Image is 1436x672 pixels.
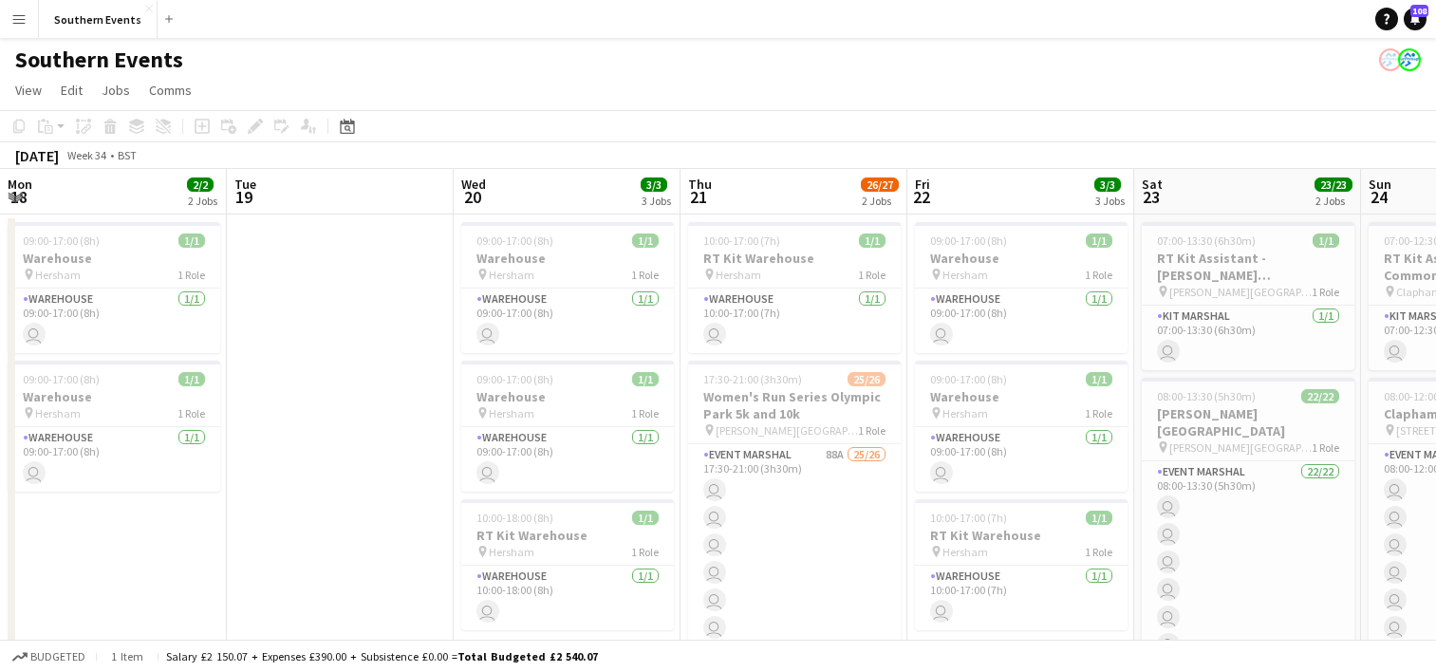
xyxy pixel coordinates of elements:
[141,78,199,103] a: Comms
[930,372,1007,386] span: 09:00-17:00 (8h)
[631,545,659,559] span: 1 Role
[942,545,988,559] span: Hersham
[461,222,674,353] div: 09:00-17:00 (8h)1/1Warehouse Hersham1 RoleWarehouse1/109:00-17:00 (8h)
[688,289,901,353] app-card-role: Warehouse1/110:00-17:00 (7h)
[632,372,659,386] span: 1/1
[8,78,49,103] a: View
[858,423,886,438] span: 1 Role
[1169,285,1312,299] span: [PERSON_NAME][GEOGRAPHIC_DATA]
[461,527,674,544] h3: RT Kit Warehouse
[8,222,220,353] app-job-card: 09:00-17:00 (8h)1/1Warehouse Hersham1 RoleWarehouse1/109:00-17:00 (8h)
[1315,177,1352,192] span: 23/23
[476,233,553,248] span: 09:00-17:00 (8h)
[1095,194,1125,208] div: 3 Jobs
[641,177,667,192] span: 3/3
[39,1,158,38] button: Southern Events
[915,427,1128,492] app-card-role: Warehouse1/109:00-17:00 (8h)
[177,406,205,420] span: 1 Role
[1142,250,1354,284] h3: RT Kit Assistant - [PERSON_NAME][GEOGRAPHIC_DATA] [GEOGRAPHIC_DATA]
[1085,268,1112,282] span: 1 Role
[232,186,256,208] span: 19
[848,372,886,386] span: 25/26
[476,372,553,386] span: 09:00-17:00 (8h)
[461,176,486,193] span: Wed
[5,186,32,208] span: 18
[915,361,1128,492] app-job-card: 09:00-17:00 (8h)1/1Warehouse Hersham1 RoleWarehouse1/109:00-17:00 (8h)
[1086,233,1112,248] span: 1/1
[1369,176,1391,193] span: Sun
[703,372,802,386] span: 17:30-21:00 (3h30m)
[688,361,901,642] div: 17:30-21:00 (3h30m)25/26Women's Run Series Olympic Park 5k and 10k [PERSON_NAME][GEOGRAPHIC_DATA]...
[8,361,220,492] app-job-card: 09:00-17:00 (8h)1/1Warehouse Hersham1 RoleWarehouse1/109:00-17:00 (8h)
[915,499,1128,630] app-job-card: 10:00-17:00 (7h)1/1RT Kit Warehouse Hersham1 RoleWarehouse1/110:00-17:00 (7h)
[859,233,886,248] span: 1/1
[1142,176,1163,193] span: Sat
[8,289,220,353] app-card-role: Warehouse1/109:00-17:00 (8h)
[30,650,85,663] span: Budgeted
[1142,222,1354,370] app-job-card: 07:00-13:30 (6h30m)1/1RT Kit Assistant - [PERSON_NAME][GEOGRAPHIC_DATA] [GEOGRAPHIC_DATA] [PERSON...
[688,176,712,193] span: Thu
[930,511,1007,525] span: 10:00-17:00 (7h)
[1157,389,1256,403] span: 08:00-13:30 (5h30m)
[8,250,220,267] h3: Warehouse
[915,222,1128,353] app-job-card: 09:00-17:00 (8h)1/1Warehouse Hersham1 RoleWarehouse1/109:00-17:00 (8h)
[489,268,534,282] span: Hersham
[53,78,90,103] a: Edit
[61,82,83,99] span: Edit
[1086,372,1112,386] span: 1/1
[858,268,886,282] span: 1 Role
[166,649,598,663] div: Salary £2 150.07 + Expenses £390.00 + Subsistence £0.00 =
[476,511,553,525] span: 10:00-18:00 (8h)
[118,148,137,162] div: BST
[461,388,674,405] h3: Warehouse
[631,406,659,420] span: 1 Role
[631,268,659,282] span: 1 Role
[716,423,858,438] span: [PERSON_NAME][GEOGRAPHIC_DATA], [STREET_ADDRESS]
[1142,378,1354,659] app-job-card: 08:00-13:30 (5h30m)22/22[PERSON_NAME][GEOGRAPHIC_DATA] [PERSON_NAME][GEOGRAPHIC_DATA]1 RoleEvent ...
[1404,8,1427,30] a: 108
[15,146,59,165] div: [DATE]
[688,250,901,267] h3: RT Kit Warehouse
[685,186,712,208] span: 21
[8,427,220,492] app-card-role: Warehouse1/109:00-17:00 (8h)
[1312,285,1339,299] span: 1 Role
[461,566,674,630] app-card-role: Warehouse1/110:00-18:00 (8h)
[1301,389,1339,403] span: 22/22
[862,194,898,208] div: 2 Jobs
[23,372,100,386] span: 09:00-17:00 (8h)
[1312,440,1339,455] span: 1 Role
[703,233,780,248] span: 10:00-17:00 (7h)
[149,82,192,99] span: Comms
[688,222,901,353] app-job-card: 10:00-17:00 (7h)1/1RT Kit Warehouse Hersham1 RoleWarehouse1/110:00-17:00 (7h)
[178,372,205,386] span: 1/1
[461,427,674,492] app-card-role: Warehouse1/109:00-17:00 (8h)
[632,511,659,525] span: 1/1
[915,566,1128,630] app-card-role: Warehouse1/110:00-17:00 (7h)
[642,194,671,208] div: 3 Jobs
[15,82,42,99] span: View
[1085,406,1112,420] span: 1 Role
[1398,48,1421,71] app-user-avatar: RunThrough Events
[1410,5,1428,17] span: 108
[104,649,150,663] span: 1 item
[942,406,988,420] span: Hersham
[461,361,674,492] app-job-card: 09:00-17:00 (8h)1/1Warehouse Hersham1 RoleWarehouse1/109:00-17:00 (8h)
[1085,545,1112,559] span: 1 Role
[1157,233,1256,248] span: 07:00-13:30 (6h30m)
[35,406,81,420] span: Hersham
[912,186,930,208] span: 22
[1086,511,1112,525] span: 1/1
[489,406,534,420] span: Hersham
[461,250,674,267] h3: Warehouse
[458,186,486,208] span: 20
[234,176,256,193] span: Tue
[915,388,1128,405] h3: Warehouse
